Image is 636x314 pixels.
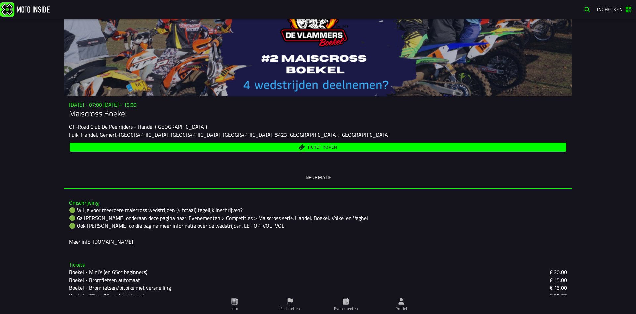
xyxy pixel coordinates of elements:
[69,102,567,108] h3: [DATE] - 07:00 [DATE] - 19:00
[69,276,140,284] ion-text: Boekel - Bromfietsen automaat
[280,306,300,312] ion-label: Faciliteiten
[550,268,567,276] ion-text: € 20,00
[69,292,144,300] ion-text: Boekel - 65 en 85 wedstrijdjeugd
[69,108,567,119] h1: Maiscross Boekel
[69,284,171,292] ion-text: Boekel - Bromfietsen/pitbike met versnelling
[69,262,567,268] h3: Tickets
[69,200,567,206] h3: Omschrijving
[550,276,567,284] ion-text: € 15,00
[69,268,147,276] ion-text: Boekel - Mini’s (en 65cc beginners)
[231,306,238,312] ion-label: Info
[594,4,635,15] a: Inchecken
[69,123,207,131] ion-text: Off-Road Club De Peelrijders - Handel ([GEOGRAPHIC_DATA])
[597,6,623,13] span: Inchecken
[307,145,337,149] span: Ticket kopen
[69,206,567,246] div: 🟢 Wil je voor meerdere maiscross wedstrijden (4 totaal) tegelijk inschrijven? 🟢 Ga [PERSON_NAME] ...
[334,306,358,312] ion-label: Evenementen
[550,284,567,292] ion-text: € 15,00
[550,292,567,300] ion-text: € 20,00
[396,306,407,312] ion-label: Profiel
[69,131,390,139] ion-text: Fuik, Handel, Gemert-[GEOGRAPHIC_DATA], [GEOGRAPHIC_DATA], [GEOGRAPHIC_DATA], 5423 [GEOGRAPHIC_DA...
